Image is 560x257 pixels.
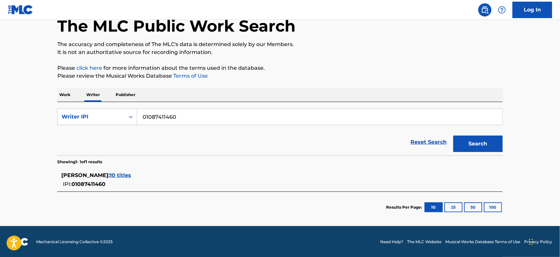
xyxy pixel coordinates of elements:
[464,202,482,212] button: 50
[57,40,503,48] p: The accuracy and completeness of The MLC's data is determined solely by our Members.
[57,159,102,165] p: Showing 1 - 1 of 1 results
[407,135,450,149] a: Reset Search
[76,65,102,71] a: click here
[57,48,503,56] p: It is not an authoritative source for recording information.
[71,181,105,187] span: 01087411460
[445,239,520,245] a: Musical Works Database Terms of Use
[36,239,113,245] span: Mechanical Licensing Collective © 2025
[524,239,552,245] a: Privacy Policy
[110,172,131,178] span: 10 titles
[172,73,208,79] a: Terms of Use
[57,64,503,72] p: Please for more information about the terms used in the database.
[453,136,503,152] button: Search
[62,113,121,121] div: Writer IPI
[495,3,509,16] div: Help
[527,225,560,257] div: 채팅 위젯
[63,181,71,187] span: IPI:
[513,2,552,18] a: Log In
[444,202,462,212] button: 25
[484,202,502,212] button: 100
[380,239,403,245] a: Need Help?
[527,225,560,257] iframe: Chat Widget
[498,6,506,14] img: help
[61,172,110,178] span: [PERSON_NAME] :
[407,239,441,245] a: The MLC Website
[529,232,533,252] div: 드래그
[481,6,489,14] img: search
[386,204,424,210] p: Results Per Page:
[8,5,33,14] img: MLC Logo
[57,16,295,36] h1: The MLC Public Work Search
[84,88,102,102] p: Writer
[425,202,443,212] button: 10
[57,88,72,102] p: Work
[57,72,503,80] p: Please review the Musical Works Database
[8,238,28,246] img: logo
[478,3,491,16] a: Public Search
[114,88,137,102] p: Publisher
[57,109,503,155] form: Search Form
